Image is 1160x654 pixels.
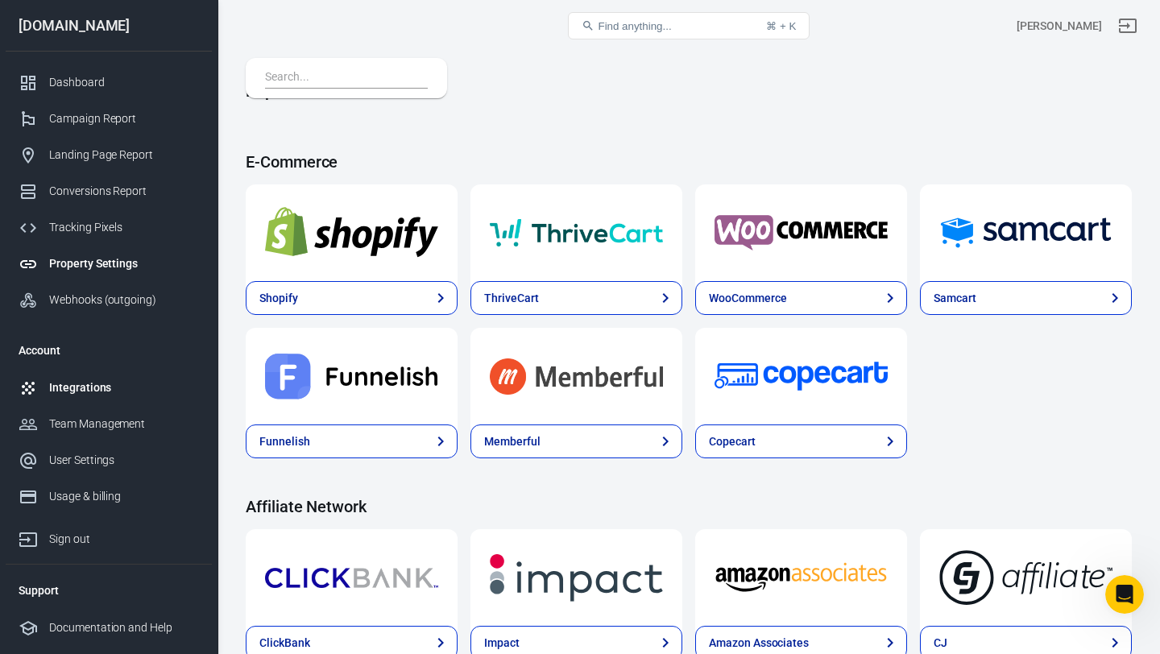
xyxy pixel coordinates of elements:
[259,433,310,450] div: Funnelish
[6,515,212,557] a: Sign out
[49,488,199,505] div: Usage & billing
[470,281,682,315] a: ThriveCart
[598,20,671,32] span: Find anything...
[484,433,541,450] div: Memberful
[695,529,907,626] a: Amazon Associates
[1108,6,1147,45] a: Sign out
[49,147,199,163] div: Landing Page Report
[568,12,810,39] button: Find anything...⌘ + K
[695,184,907,281] a: WooCommerce
[490,204,663,262] img: ThriveCart
[49,452,199,469] div: User Settings
[246,281,458,315] a: Shopify
[490,347,663,405] img: Memberful
[49,255,199,272] div: Property Settings
[490,548,663,606] img: Impact
[6,101,212,137] a: Campaign Report
[6,64,212,101] a: Dashboard
[6,406,212,442] a: Team Management
[1105,575,1144,614] iframe: Intercom live chat
[49,183,199,200] div: Conversions Report
[695,328,907,424] a: Copecart
[49,292,199,308] div: Webhooks (outgoing)
[934,635,947,652] div: CJ
[246,184,458,281] a: Shopify
[470,328,682,424] a: Memberful
[246,497,1132,516] h4: Affiliate Network
[695,281,907,315] a: WooCommerce
[49,110,199,127] div: Campaign Report
[246,81,1132,101] h4: Popular
[49,219,199,236] div: Tracking Pixels
[715,204,888,262] img: WooCommerce
[49,531,199,548] div: Sign out
[6,331,212,370] li: Account
[695,424,907,458] a: Copecart
[920,529,1132,626] a: CJ
[6,370,212,406] a: Integrations
[470,424,682,458] a: Memberful
[484,290,539,307] div: ThriveCart
[259,290,298,307] div: Shopify
[246,424,458,458] a: Funnelish
[6,19,212,33] div: [DOMAIN_NAME]
[246,529,458,626] a: ClickBank
[265,548,438,606] img: ClickBank
[265,347,438,405] img: Funnelish
[49,379,199,396] div: Integrations
[6,571,212,610] li: Support
[265,68,421,89] input: Search...
[920,184,1132,281] a: Samcart
[484,635,520,652] div: Impact
[715,347,888,405] img: Copecart
[766,20,796,32] div: ⌘ + K
[709,290,786,307] div: WooCommerce
[709,433,756,450] div: Copecart
[6,173,212,209] a: Conversions Report
[470,529,682,626] a: Impact
[265,204,438,262] img: Shopify
[1017,18,1102,35] div: Account id: Ul97uTIP
[49,416,199,433] div: Team Management
[6,282,212,318] a: Webhooks (outgoing)
[709,635,809,652] div: Amazon Associates
[6,442,212,478] a: User Settings
[49,74,199,91] div: Dashboard
[920,281,1132,315] a: Samcart
[939,204,1112,262] img: Samcart
[6,137,212,173] a: Landing Page Report
[259,635,310,652] div: ClickBank
[49,619,199,636] div: Documentation and Help
[6,209,212,246] a: Tracking Pixels
[6,246,212,282] a: Property Settings
[6,478,212,515] a: Usage & billing
[939,548,1112,606] img: CJ
[246,328,458,424] a: Funnelish
[715,548,888,606] img: Amazon Associates
[246,152,1132,172] h4: E-Commerce
[470,184,682,281] a: ThriveCart
[934,290,976,307] div: Samcart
